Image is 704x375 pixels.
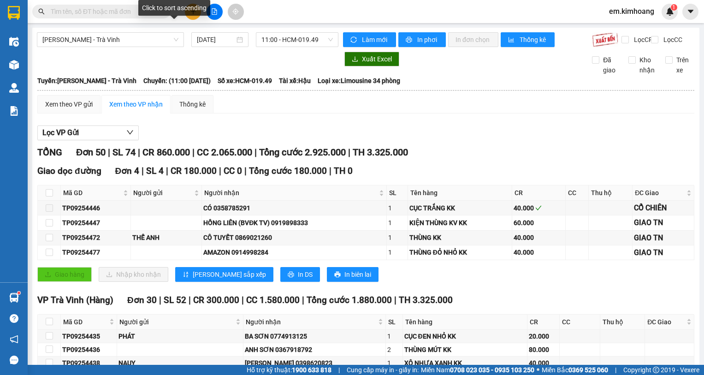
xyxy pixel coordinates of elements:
span: In phơi [417,35,438,45]
div: 1 [387,331,401,341]
span: Cung cấp máy in - giấy in: [347,365,419,375]
span: 11:00 - HCM-019.49 [261,33,333,47]
img: warehouse-icon [9,37,19,47]
th: SL [387,185,408,201]
span: | [244,166,247,176]
div: 1 [388,247,406,257]
td: TP09254436 [61,343,117,357]
div: 40.000 [514,203,564,213]
img: warehouse-icon [9,83,19,93]
div: 20.000 [529,331,558,341]
sup: 1 [671,4,677,11]
span: Đã giao [599,55,621,75]
span: printer [288,271,294,279]
span: Mã GD [63,317,107,327]
img: warehouse-icon [9,293,19,303]
span: Hỗ trợ kỹ thuật: [247,365,331,375]
span: | [138,147,140,158]
div: THÙNG ĐỎ NHỎ KK [409,247,510,257]
span: | [189,295,191,305]
span: copyright [653,367,659,373]
div: 60.000 [514,218,564,228]
span: Lọc CC [660,35,684,45]
button: uploadGiao hàng [37,267,92,282]
button: bar-chartThống kê [501,32,555,47]
img: logo-vxr [8,6,20,20]
span: printer [406,36,414,44]
div: TP09254477 [62,247,129,257]
div: GIAO TN [634,217,692,228]
span: VP Trà Vinh (Hàng) [37,295,113,305]
button: downloadNhập kho nhận [99,267,168,282]
span: check [535,205,542,211]
div: THẾ ANH [132,232,200,243]
div: HỒNG LIÊN (BVĐK TV) 0919898333 [203,218,385,228]
span: Đơn 50 [76,147,106,158]
span: Người gửi [119,317,234,327]
input: Tìm tên, số ĐT hoặc mã đơn [51,6,160,17]
div: 80.000 [529,345,558,355]
button: caret-down [682,4,698,20]
span: notification [10,335,18,344]
span: SL 52 [164,295,186,305]
th: SL [386,315,403,330]
span: aim [232,8,239,15]
span: | [348,147,350,158]
button: syncLàm mới [343,32,396,47]
span: Xuất Excel [362,54,392,64]
button: aim [228,4,244,20]
span: In DS [298,269,313,280]
span: Số xe: HCM-019.49 [218,76,272,86]
img: solution-icon [9,106,19,116]
div: GIAO TN [634,232,692,244]
td: TP09254472 [61,231,131,245]
span: bar-chart [508,36,516,44]
th: Thu hộ [589,185,633,201]
span: Miền Nam [421,365,534,375]
span: search [38,8,45,15]
img: 9k= [592,32,618,47]
div: 40.000 [529,358,558,368]
span: message [10,356,18,364]
span: Tài xế: Hậu [279,76,311,86]
span: TH 0 [334,166,353,176]
div: 1 [388,203,406,213]
button: printerIn biên lai [327,267,379,282]
span: TH 3.325.000 [353,147,408,158]
th: Tên hàng [403,315,527,330]
strong: 1900 633 818 [292,366,331,374]
span: | [329,166,331,176]
span: SL 4 [146,166,164,176]
td: TP09254477 [61,245,131,260]
td: TP09254447 [61,215,131,230]
div: PHÁT [118,331,242,341]
div: CÔ TUYẾT 0869021260 [203,232,385,243]
div: 1 [388,218,406,228]
td: TP09254438 [61,357,117,370]
span: sync [350,36,358,44]
div: 40.000 [514,247,564,257]
span: TỔNG [37,147,62,158]
span: Kho nhận [636,55,658,75]
span: CR 300.000 [193,295,239,305]
span: Người nhận [204,188,377,198]
span: question-circle [10,314,18,323]
span: down [126,129,134,136]
span: Giao dọc đường [37,166,101,176]
div: KIỆN THÙNG KV KK [409,218,510,228]
button: file-add [207,4,223,20]
div: ANH SƠN 0367918792 [245,345,384,355]
span: download [352,56,358,63]
button: In đơn chọn [448,32,498,47]
button: sort-ascending[PERSON_NAME] sắp xếp [175,267,273,282]
span: CR 860.000 [142,147,190,158]
div: Thống kê [179,99,206,109]
span: Tổng cước 2.925.000 [259,147,346,158]
div: 1 [387,358,401,368]
span: CC 0 [224,166,242,176]
span: Thống kê [520,35,547,45]
span: | [192,147,195,158]
div: THÙNG MÚT KK [404,345,526,355]
div: AMAZON 0914998284 [203,247,385,257]
div: 1 [388,232,406,243]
